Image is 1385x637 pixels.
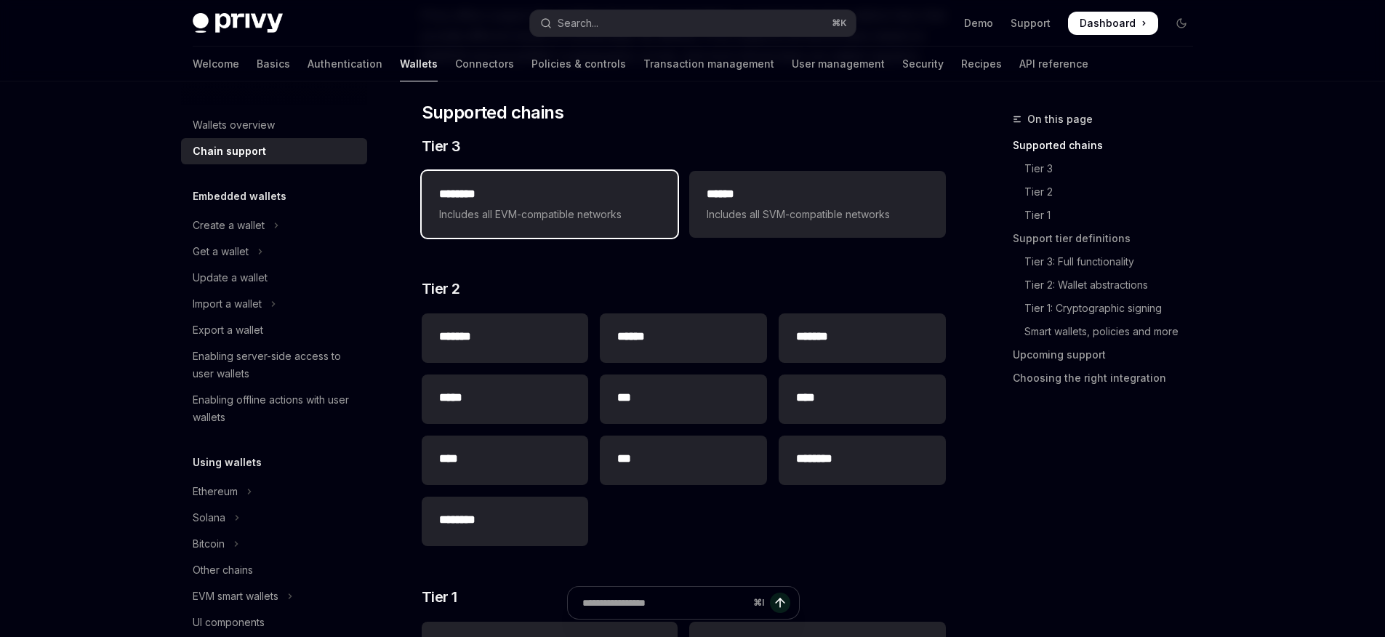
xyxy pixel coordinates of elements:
a: Smart wallets, policies and more [1013,320,1205,343]
span: Dashboard [1080,16,1136,31]
div: Solana [193,509,225,526]
button: Toggle dark mode [1170,12,1193,35]
a: Tier 2: Wallet abstractions [1013,273,1205,297]
div: Ethereum [193,483,238,500]
a: Wallets overview [181,112,367,138]
div: Search... [558,15,598,32]
button: Toggle Ethereum section [181,478,367,505]
div: EVM smart wallets [193,588,278,605]
a: Other chains [181,557,367,583]
div: Other chains [193,561,253,579]
button: Send message [770,593,790,613]
span: Tier 2 [422,279,460,299]
div: Import a wallet [193,295,262,313]
a: Policies & controls [531,47,626,81]
div: Get a wallet [193,243,249,260]
div: Chain support [193,143,266,160]
a: Authentication [308,47,382,81]
a: Tier 2 [1013,180,1205,204]
a: **** *Includes all SVM-compatible networks [689,171,945,238]
a: Transaction management [643,47,774,81]
div: UI components [193,614,265,631]
div: Bitcoin [193,535,225,553]
button: Toggle EVM smart wallets section [181,583,367,609]
span: Includes all SVM-compatible networks [707,206,928,223]
a: Support tier definitions [1013,227,1205,250]
img: dark logo [193,13,283,33]
span: Includes all EVM-compatible networks [439,206,660,223]
a: Chain support [181,138,367,164]
a: Update a wallet [181,265,367,291]
h5: Embedded wallets [193,188,286,205]
button: Toggle Create a wallet section [181,212,367,239]
button: Toggle Solana section [181,505,367,531]
a: **** ***Includes all EVM-compatible networks [422,171,678,238]
a: User management [792,47,885,81]
button: Toggle Get a wallet section [181,239,367,265]
a: Export a wallet [181,317,367,343]
div: Enabling server-side access to user wallets [193,348,358,382]
a: Choosing the right integration [1013,366,1205,390]
span: On this page [1027,111,1093,128]
a: Recipes [961,47,1002,81]
h5: Using wallets [193,454,262,471]
a: Wallets [400,47,438,81]
button: Toggle Bitcoin section [181,531,367,557]
a: Support [1011,16,1051,31]
div: Update a wallet [193,269,268,287]
a: Welcome [193,47,239,81]
a: Enabling server-side access to user wallets [181,343,367,387]
a: Connectors [455,47,514,81]
a: Enabling offline actions with user wallets [181,387,367,430]
div: Enabling offline actions with user wallets [193,391,358,426]
input: Ask a question... [582,587,747,619]
span: Supported chains [422,101,563,124]
a: Tier 1 [1013,204,1205,227]
a: Basics [257,47,290,81]
a: API reference [1019,47,1088,81]
a: Tier 3 [1013,157,1205,180]
div: Wallets overview [193,116,275,134]
div: Export a wallet [193,321,263,339]
span: Tier 3 [422,136,461,156]
a: Upcoming support [1013,343,1205,366]
a: Dashboard [1068,12,1158,35]
a: UI components [181,609,367,636]
a: Tier 1: Cryptographic signing [1013,297,1205,320]
button: Open search [530,10,856,36]
a: Security [902,47,944,81]
div: Create a wallet [193,217,265,234]
span: ⌘ K [832,17,847,29]
a: Supported chains [1013,134,1205,157]
button: Toggle Import a wallet section [181,291,367,317]
a: Tier 3: Full functionality [1013,250,1205,273]
a: Demo [964,16,993,31]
